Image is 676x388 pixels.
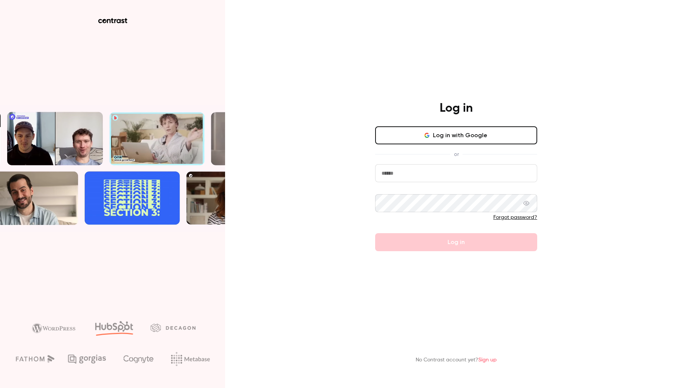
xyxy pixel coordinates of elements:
[478,357,497,363] a: Sign up
[375,126,537,144] button: Log in with Google
[440,101,473,116] h4: Log in
[150,324,195,332] img: decagon
[416,356,497,364] p: No Contrast account yet?
[493,215,537,220] a: Forgot password?
[450,150,463,158] span: or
